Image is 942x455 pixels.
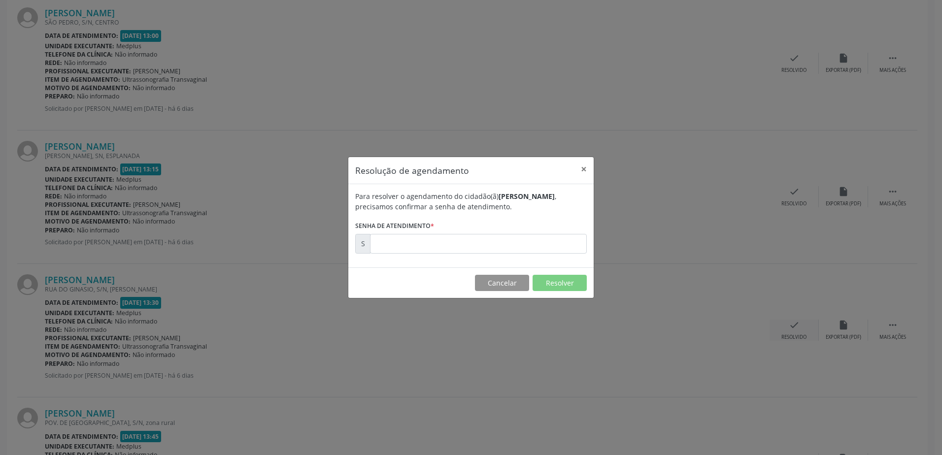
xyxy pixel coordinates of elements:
h5: Resolução de agendamento [355,164,469,177]
button: Cancelar [475,275,529,292]
div: S [355,234,370,254]
b: [PERSON_NAME] [499,192,555,201]
label: Senha de atendimento [355,219,434,234]
button: Resolver [533,275,587,292]
button: Close [574,157,594,181]
div: Para resolver o agendamento do cidadão(ã) , precisamos confirmar a senha de atendimento. [355,191,587,212]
